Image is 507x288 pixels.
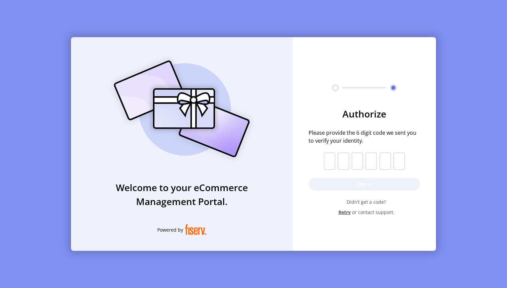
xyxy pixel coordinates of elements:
[157,226,183,233] span: Powered by
[313,198,420,205] span: Didn’t get a code?
[309,107,420,121] h3: Authorize
[352,209,395,216] span: or contact support.
[104,53,260,165] img: card_Illustration.svg
[338,209,351,216] span: Retry
[71,180,293,208] h3: Welcome to your eCommerce Management Portal.
[309,129,420,145] span: Please provide the 6 digit code we sent you to verify your identity.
